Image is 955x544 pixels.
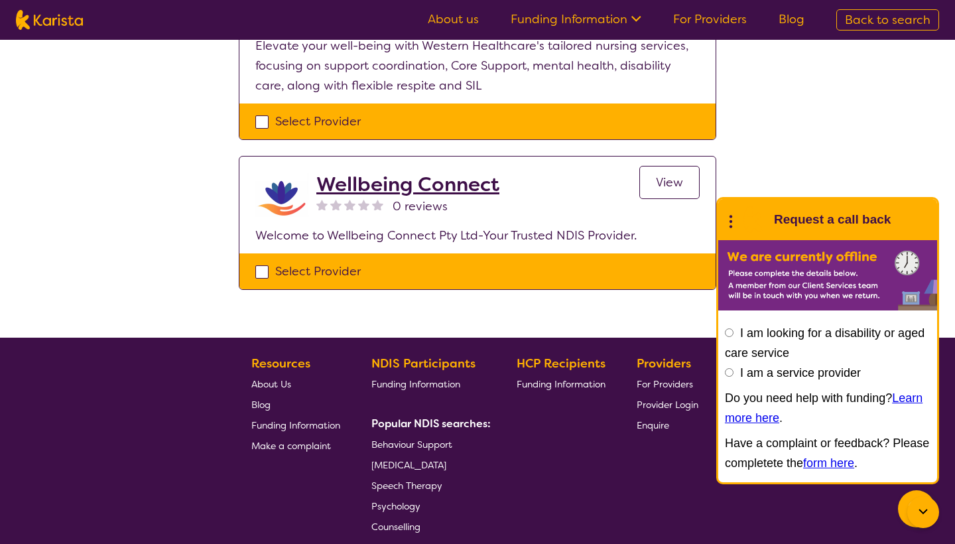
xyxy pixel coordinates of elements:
[656,174,683,190] span: View
[718,240,937,310] img: Karista offline chat form to request call back
[637,399,698,411] span: Provider Login
[845,12,930,28] span: Back to search
[344,199,355,210] img: nonereviewstar
[739,206,766,233] img: Karista
[637,415,698,435] a: Enquire
[371,480,442,492] span: Speech Therapy
[371,434,485,454] a: Behaviour Support
[255,36,700,96] p: Elevate your well-being with Western Healthcare's tailored nursing services, focusing on support ...
[316,172,499,196] a: Wellbeing Connect
[255,172,308,226] img: iffwbu10xjtoaatlt2ri.jpg
[371,496,485,516] a: Psychology
[371,378,460,390] span: Funding Information
[371,454,485,475] a: [MEDICAL_DATA]
[637,374,698,394] a: For Providers
[517,356,605,372] b: HCP Recipients
[255,226,700,245] p: Welcome to Wellbeing Connect Pty Ltd-Your Trusted NDIS Provider.
[371,374,485,394] a: Funding Information
[16,10,83,30] img: Karista logo
[251,419,340,431] span: Funding Information
[251,415,340,435] a: Funding Information
[251,394,340,415] a: Blog
[393,196,448,216] span: 0 reviews
[637,356,691,372] b: Providers
[836,9,939,31] a: Back to search
[898,490,935,527] button: Channel Menu
[371,516,485,537] a: Counselling
[779,11,804,27] a: Blog
[371,521,420,533] span: Counselling
[251,435,340,456] a: Make a complaint
[251,399,271,411] span: Blog
[774,210,891,230] h1: Request a call back
[637,378,693,390] span: For Providers
[251,378,291,390] span: About Us
[251,374,340,394] a: About Us
[517,374,605,394] a: Funding Information
[637,419,669,431] span: Enquire
[371,500,420,512] span: Psychology
[371,356,476,372] b: NDIS Participants
[371,417,491,431] b: Popular NDIS searches:
[371,459,446,471] span: [MEDICAL_DATA]
[330,199,342,210] img: nonereviewstar
[637,394,698,415] a: Provider Login
[639,166,700,199] a: View
[358,199,369,210] img: nonereviewstar
[725,388,930,428] p: Do you need help with funding? .
[673,11,747,27] a: For Providers
[517,378,605,390] span: Funding Information
[316,199,328,210] img: nonereviewstar
[725,326,924,360] label: I am looking for a disability or aged care service
[371,475,485,496] a: Speech Therapy
[251,356,310,372] b: Resources
[725,433,930,473] p: Have a complaint or feedback? Please completete the .
[803,456,854,470] a: form here
[511,11,641,27] a: Funding Information
[740,366,861,379] label: I am a service provider
[251,440,331,452] span: Make a complaint
[372,199,383,210] img: nonereviewstar
[428,11,479,27] a: About us
[371,439,452,450] span: Behaviour Support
